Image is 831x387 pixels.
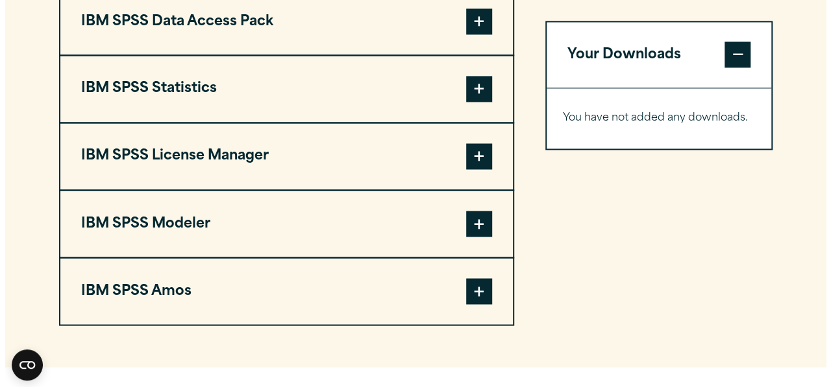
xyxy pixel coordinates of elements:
[55,56,508,122] button: IBM SPSS Statistics
[558,110,750,128] p: You have not added any downloads.
[55,123,508,189] button: IBM SPSS License Manager
[55,191,508,257] button: IBM SPSS Modeler
[55,258,508,324] button: IBM SPSS Amos
[541,22,767,88] button: Your Downloads
[541,88,767,149] div: Your Downloads
[6,349,38,381] button: Open CMP widget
